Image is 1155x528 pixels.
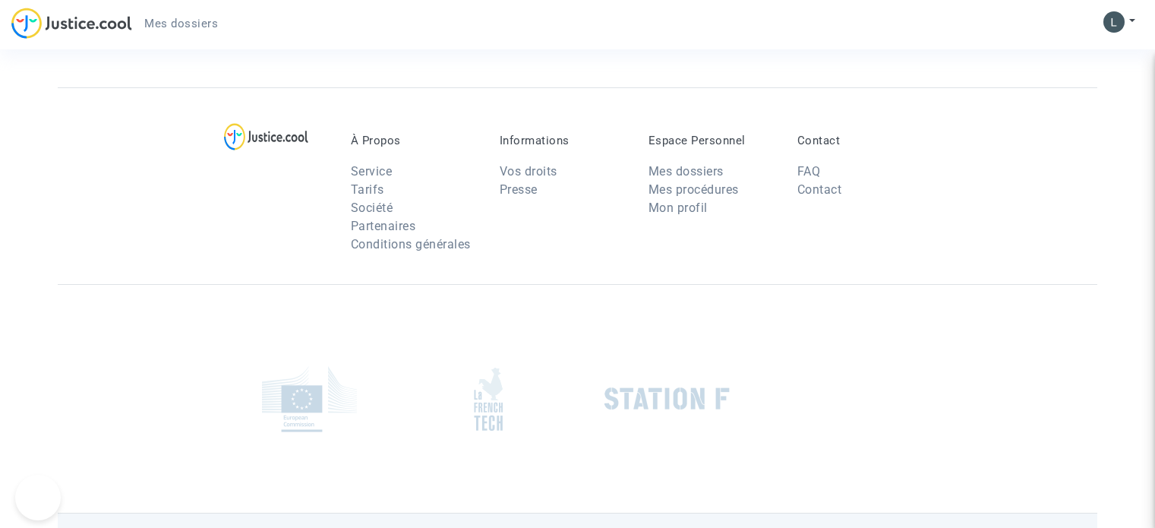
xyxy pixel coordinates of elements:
img: french_tech.png [474,367,503,432]
a: Mes procédures [649,182,739,197]
img: europe_commision.png [262,366,357,432]
a: Partenaires [351,219,416,233]
p: À Propos [351,134,477,147]
p: Espace Personnel [649,134,775,147]
a: Vos droits [500,164,557,179]
a: Contact [797,182,842,197]
a: Presse [500,182,538,197]
img: jc-logo.svg [11,8,132,39]
img: ACg8ocKOUcd3WLbE-F3Ht2wcAgFduCge1-yqi1fCaqgVn_Zu=s96-c [1103,11,1125,33]
a: Mes dossiers [132,12,230,35]
span: Mes dossiers [144,17,218,30]
a: Service [351,164,393,179]
img: logo-lg.svg [224,123,308,150]
a: Tarifs [351,182,384,197]
a: Mon profil [649,201,708,215]
p: Contact [797,134,923,147]
a: FAQ [797,164,821,179]
a: Société [351,201,393,215]
p: Informations [500,134,626,147]
iframe: Help Scout Beacon - Open [15,475,61,520]
a: Conditions générales [351,237,471,251]
a: Mes dossiers [649,164,724,179]
img: stationf.png [604,387,730,410]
